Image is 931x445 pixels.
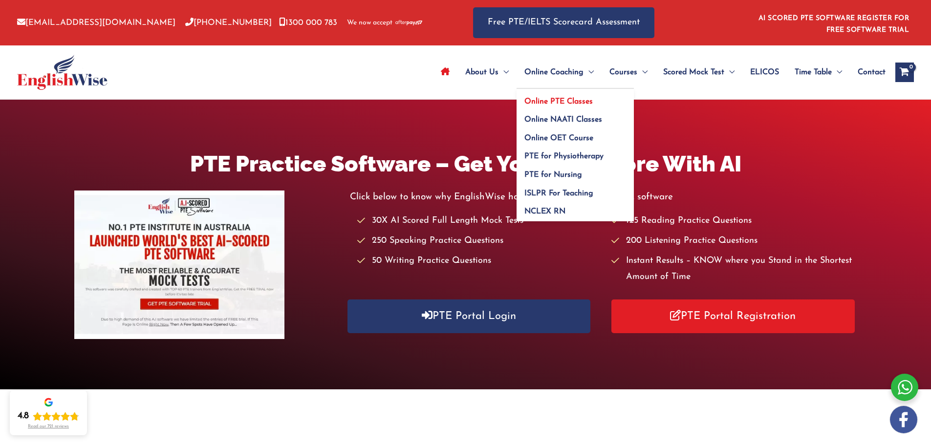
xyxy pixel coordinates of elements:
[347,299,591,333] a: PTE Portal Login
[524,152,604,160] span: PTE for Physiotherapy
[524,190,593,197] span: ISLPR For Teaching
[517,55,602,89] a: Online CoachingMenu Toggle
[611,253,856,286] li: Instant Results – KNOW where you Stand in the Shortest Amount of Time
[457,55,517,89] a: About UsMenu Toggle
[524,134,593,142] span: Online OET Course
[611,213,856,229] li: 125 Reading Practice Questions
[609,55,637,89] span: Courses
[350,189,857,205] p: Click below to know why EnglishWise has worlds best AI scored PTE software
[517,107,634,126] a: Online NAATI Classes
[74,148,856,179] h1: PTE Practice Software – Get Your PTE Score With AI
[498,55,509,89] span: Menu Toggle
[17,55,108,90] img: cropped-ew-logo
[517,89,634,107] a: Online PTE Classes
[637,55,648,89] span: Menu Toggle
[724,55,735,89] span: Menu Toggle
[850,55,886,89] a: Contact
[18,410,79,422] div: Rating: 4.8 out of 5
[517,181,634,199] a: ISLPR For Teaching
[655,55,742,89] a: Scored Mock TestMenu Toggle
[742,55,787,89] a: ELICOS
[524,98,593,106] span: Online PTE Classes
[753,7,914,39] aside: Header Widget 1
[395,20,422,25] img: Afterpay-Logo
[28,424,69,429] div: Read our 721 reviews
[524,208,565,215] span: NCLEX RN
[185,19,272,27] a: [PHONE_NUMBER]
[517,163,634,181] a: PTE for Nursing
[279,19,337,27] a: 1300 000 783
[357,213,602,229] li: 30X AI Scored Full Length Mock Tests
[524,116,602,124] span: Online NAATI Classes
[357,233,602,249] li: 250 Speaking Practice Questions
[517,144,634,163] a: PTE for Physiotherapy
[890,406,917,433] img: white-facebook.png
[758,15,909,34] a: AI SCORED PTE SOFTWARE REGISTER FOR FREE SOFTWARE TRIAL
[524,171,582,179] span: PTE for Nursing
[357,253,602,269] li: 50 Writing Practice Questions
[433,55,886,89] nav: Site Navigation: Main Menu
[517,199,634,222] a: NCLEX RN
[787,55,850,89] a: Time TableMenu Toggle
[611,233,856,249] li: 200 Listening Practice Questions
[524,55,584,89] span: Online Coaching
[795,55,832,89] span: Time Table
[18,410,29,422] div: 4.8
[858,55,886,89] span: Contact
[584,55,594,89] span: Menu Toggle
[473,7,654,38] a: Free PTE/IELTS Scorecard Assessment
[465,55,498,89] span: About Us
[750,55,779,89] span: ELICOS
[74,191,284,339] img: pte-institute-main
[347,18,392,28] span: We now accept
[832,55,842,89] span: Menu Toggle
[17,19,175,27] a: [EMAIL_ADDRESS][DOMAIN_NAME]
[663,55,724,89] span: Scored Mock Test
[611,299,855,333] a: PTE Portal Registration
[895,63,914,82] a: View Shopping Cart, empty
[517,126,634,144] a: Online OET Course
[602,55,655,89] a: CoursesMenu Toggle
